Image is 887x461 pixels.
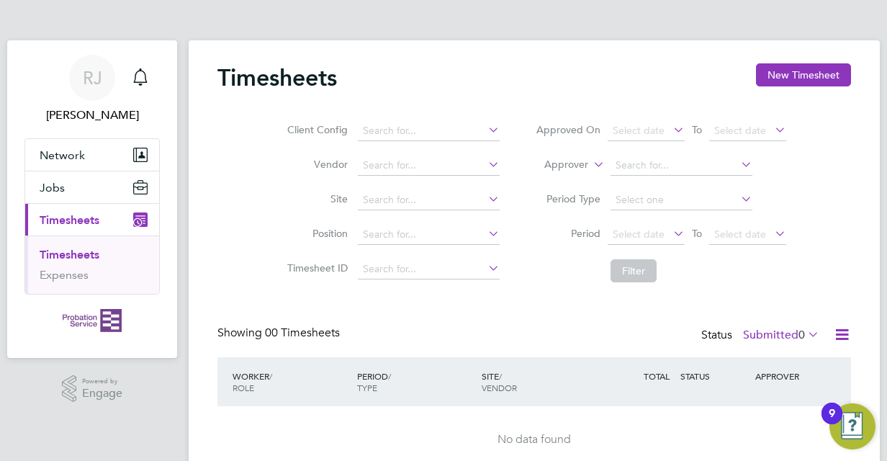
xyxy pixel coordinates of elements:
input: Search for... [611,156,752,176]
div: No data found [232,432,837,447]
button: Open Resource Center, 9 new notifications [829,403,875,449]
a: Expenses [40,268,89,282]
div: 9 [829,413,835,432]
input: Select one [611,190,752,210]
div: Showing [217,326,343,341]
label: Period Type [536,192,600,205]
span: Powered by [82,375,122,388]
div: STATUS [677,363,752,389]
span: To [688,120,706,139]
input: Search for... [358,225,500,245]
span: To [688,224,706,243]
label: Position [283,227,348,240]
span: RJ [83,68,102,87]
span: / [269,370,272,382]
span: Select date [714,228,766,241]
button: Jobs [25,171,159,203]
label: Vendor [283,158,348,171]
span: VENDOR [482,382,517,393]
div: PERIOD [354,363,478,400]
span: Select date [613,124,665,137]
span: TYPE [357,382,377,393]
h2: Timesheets [217,63,337,92]
button: New Timesheet [756,63,851,86]
label: Client Config [283,123,348,136]
img: probationservice-logo-retina.png [63,309,121,332]
span: TOTAL [644,370,670,382]
input: Search for... [358,190,500,210]
span: Timesheets [40,213,99,227]
a: RJ[PERSON_NAME] [24,55,160,124]
span: 00 Timesheets [265,326,340,340]
input: Search for... [358,156,500,176]
button: Filter [611,259,657,282]
span: / [499,370,502,382]
span: Select date [714,124,766,137]
div: APPROVER [752,363,827,389]
div: Status [701,326,822,346]
span: / [388,370,391,382]
label: Timesheet ID [283,261,348,274]
label: Approver [523,158,588,172]
label: Site [283,192,348,205]
button: Network [25,139,159,171]
input: Search for... [358,121,500,141]
span: ROLE [233,382,254,393]
label: Period [536,227,600,240]
span: Engage [82,388,122,400]
a: Powered byEngage [62,375,123,403]
label: Approved On [536,123,600,136]
nav: Main navigation [7,40,177,358]
a: Go to home page [24,309,160,332]
span: Jobs [40,181,65,194]
div: Timesheets [25,236,159,294]
button: Timesheets [25,204,159,236]
label: Submitted [743,328,819,342]
div: WORKER [229,363,354,400]
span: Network [40,148,85,162]
span: Roderick Jones [24,107,160,124]
div: SITE [478,363,603,400]
a: Timesheets [40,248,99,261]
span: 0 [798,328,805,342]
span: Select date [613,228,665,241]
input: Search for... [358,259,500,279]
